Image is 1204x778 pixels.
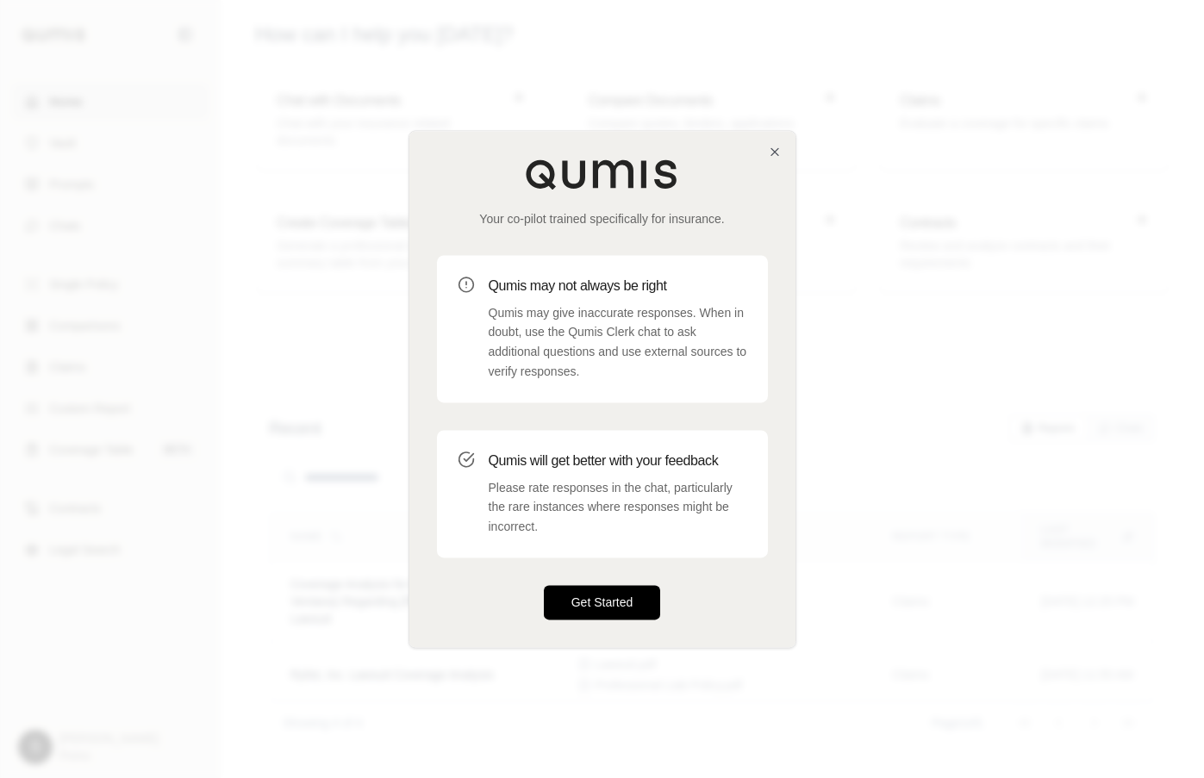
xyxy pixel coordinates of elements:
[489,451,747,471] h3: Qumis will get better with your feedback
[544,585,661,619] button: Get Started
[489,276,747,296] h3: Qumis may not always be right
[525,159,680,190] img: Qumis Logo
[489,478,747,537] p: Please rate responses in the chat, particularly the rare instances where responses might be incor...
[437,210,768,227] p: Your co-pilot trained specifically for insurance.
[489,303,747,382] p: Qumis may give inaccurate responses. When in doubt, use the Qumis Clerk chat to ask additional qu...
